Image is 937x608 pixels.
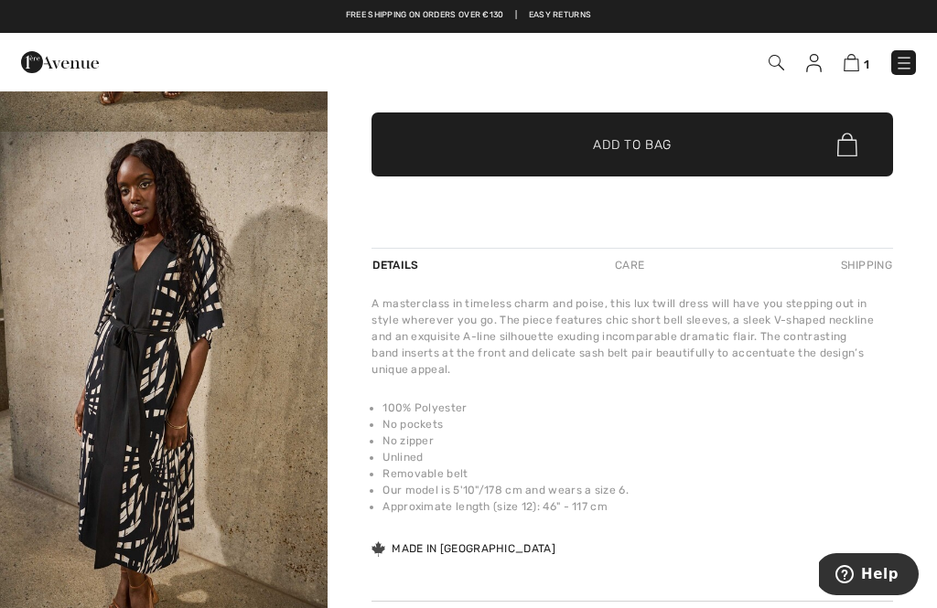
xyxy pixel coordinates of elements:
span: Add to Bag [593,135,672,155]
img: 1ère Avenue [21,44,99,80]
div: Made in [GEOGRAPHIC_DATA] [372,540,555,557]
li: No zipper [382,432,893,449]
div: A masterclass in timeless charm and poise, this lux twill dress will have you stepping out in sty... [372,295,893,378]
li: Approximate length (size 12): 46" - 117 cm [382,498,893,515]
div: Details [372,249,423,282]
a: Easy Returns [529,9,592,22]
img: Search [769,55,784,70]
a: Free shipping on orders over €130 [346,9,504,22]
div: Care [599,249,660,282]
li: Removable belt [382,465,893,482]
iframe: Opens a widget where you can find more information [819,553,919,599]
li: Our model is 5'10"/178 cm and wears a size 6. [382,482,893,498]
button: Add to Bag [372,112,893,176]
img: My Info [806,54,822,72]
li: No pockets [382,416,893,432]
li: Unlined [382,449,893,465]
span: | [515,9,517,22]
div: Shipping [836,249,893,282]
img: Bag.svg [837,133,857,156]
span: 1 [864,58,869,71]
a: 1 [844,51,869,73]
li: 100% Polyester [382,400,893,416]
a: 1ère Avenue [21,52,99,69]
img: Menu [895,54,913,72]
img: Shopping Bag [844,54,859,71]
